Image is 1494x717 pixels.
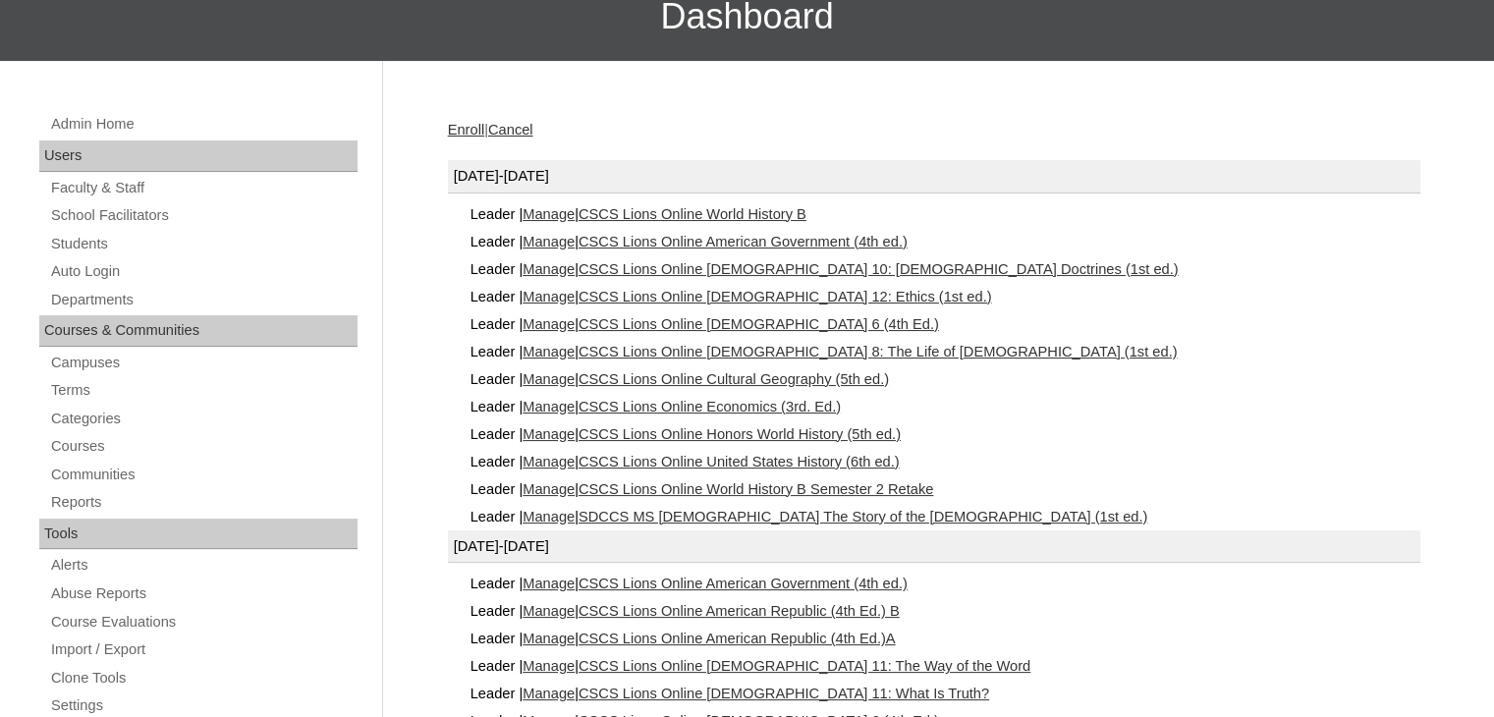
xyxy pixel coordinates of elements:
[579,344,1178,359] a: CSCS Lions Online [DEMOGRAPHIC_DATA] 8: The Life of [DEMOGRAPHIC_DATA] (1st ed.)
[579,399,841,414] a: CSCS Lions Online Economics (3rd. Ed.)
[49,553,358,578] a: Alerts
[523,686,575,701] a: Manage
[49,610,358,634] a: Course Evaluations
[579,658,1030,674] a: CSCS Lions Online [DEMOGRAPHIC_DATA] 11: The Way of the Word
[39,519,358,550] div: Tools
[523,261,575,277] a: Manage
[523,371,575,387] a: Manage
[49,112,358,137] a: Admin Home
[579,454,900,469] a: CSCS Lions Online United States History (6th ed.)
[468,652,1420,680] div: Leader | |
[579,576,908,591] a: CSCS Lions Online American Government (4th ed.)
[579,631,896,646] a: CSCS Lions Online American Republic (4th Ed.)A
[468,503,1420,530] div: Leader | |
[49,666,358,690] a: Clone Tools
[468,475,1420,503] div: Leader | |
[523,658,575,674] a: Manage
[39,315,358,347] div: Courses & Communities
[523,481,575,497] a: Manage
[39,140,358,172] div: Users
[468,625,1420,652] div: Leader | |
[49,463,358,487] a: Communities
[523,454,575,469] a: Manage
[579,686,989,701] a: CSCS Lions Online [DEMOGRAPHIC_DATA] 11: What Is Truth?
[468,365,1420,393] div: Leader | |
[523,576,575,591] a: Manage
[523,344,575,359] a: Manage
[49,203,358,228] a: School Facilitators
[523,399,575,414] a: Manage
[49,407,358,431] a: Categories
[579,316,939,332] a: CSCS Lions Online [DEMOGRAPHIC_DATA] 6 (4th Ed.)
[49,434,358,459] a: Courses
[468,680,1420,707] div: Leader | |
[523,206,575,222] a: Manage
[49,581,358,606] a: Abuse Reports
[448,122,484,138] a: Enroll
[448,530,1420,564] div: [DATE]-[DATE]
[49,232,358,256] a: Students
[448,160,1420,193] div: [DATE]-[DATE]
[523,234,575,249] a: Manage
[49,351,358,375] a: Campuses
[468,255,1420,283] div: Leader | |
[523,289,575,304] a: Manage
[523,426,575,442] a: Manage
[579,426,901,442] a: CSCS Lions Online Honors World History (5th ed.)
[523,631,575,646] a: Manage
[579,509,1147,524] a: SDCCS MS [DEMOGRAPHIC_DATA] The Story of the [DEMOGRAPHIC_DATA] (1st ed.)
[523,603,575,619] a: Manage
[448,120,1420,140] div: |
[468,570,1420,597] div: Leader | |
[579,234,908,249] a: CSCS Lions Online American Government (4th ed.)
[49,490,358,515] a: Reports
[468,200,1420,228] div: Leader | |
[579,206,806,222] a: CSCS Lions Online World History B
[579,603,900,619] a: CSCS Lions Online American Republic (4th Ed.) B
[468,338,1420,365] div: Leader | |
[579,289,992,304] a: CSCS Lions Online [DEMOGRAPHIC_DATA] 12: Ethics (1st ed.)
[468,448,1420,475] div: Leader | |
[579,371,889,387] a: CSCS Lions Online Cultural Geography (5th ed.)
[523,316,575,332] a: Manage
[49,259,358,284] a: Auto Login
[49,637,358,662] a: Import / Export
[49,288,358,312] a: Departments
[468,310,1420,338] div: Leader | |
[49,176,358,200] a: Faculty & Staff
[468,228,1420,255] div: Leader | |
[468,393,1420,420] div: Leader | |
[523,509,575,524] a: Manage
[579,261,1179,277] a: CSCS Lions Online [DEMOGRAPHIC_DATA] 10: [DEMOGRAPHIC_DATA] Doctrines (1st ed.)
[468,420,1420,448] div: Leader | |
[49,378,358,403] a: Terms
[468,597,1420,625] div: Leader | |
[579,481,933,497] a: CSCS Lions Online World History B Semester 2 Retake
[488,122,533,138] a: Cancel
[468,283,1420,310] div: Leader | |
